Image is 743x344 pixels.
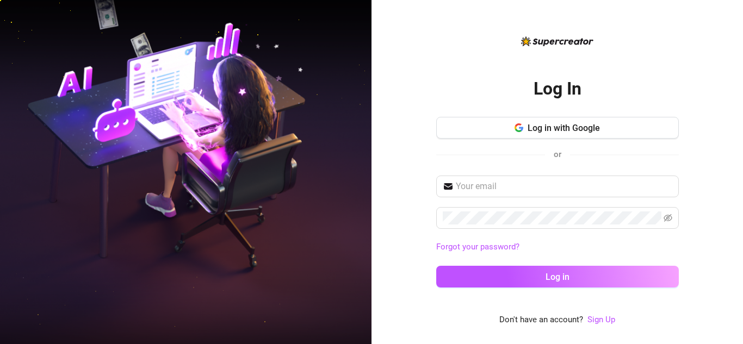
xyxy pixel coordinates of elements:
input: Your email [456,180,672,193]
a: Forgot your password? [436,241,679,254]
span: or [554,149,561,159]
img: logo-BBDzfeDw.svg [521,36,593,46]
span: Log in [546,272,569,282]
span: Log in with Google [528,123,600,133]
a: Sign Up [587,315,615,324]
button: Log in with Google [436,117,679,139]
a: Sign Up [587,314,615,327]
a: Forgot your password? [436,242,519,252]
button: Log in [436,266,679,287]
h2: Log In [534,78,581,100]
span: eye-invisible [664,214,672,222]
span: Don't have an account? [499,314,583,327]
